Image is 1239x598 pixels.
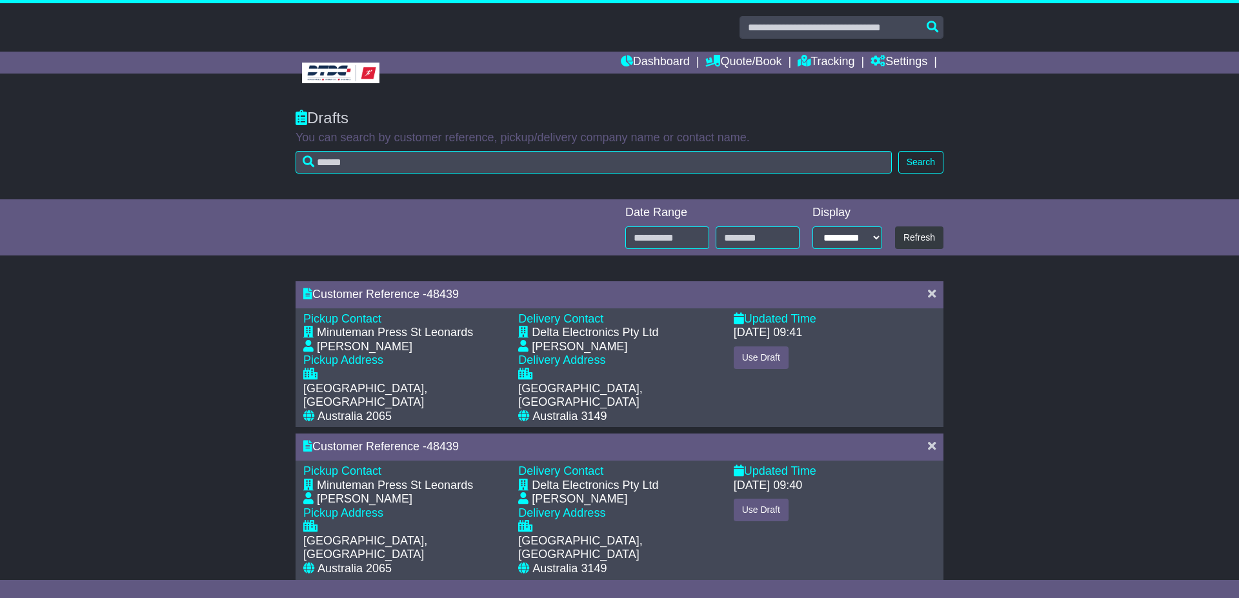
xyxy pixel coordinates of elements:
div: Australia 3149 [532,410,607,424]
div: Drafts [296,109,943,128]
div: [PERSON_NAME] [317,340,412,354]
a: Tracking [798,52,854,74]
a: Settings [871,52,927,74]
div: Australia 2065 [317,410,392,424]
span: Delivery Contact [518,312,603,325]
span: Pickup Address [303,506,383,519]
div: Australia 2065 [317,562,392,576]
div: Delta Electronics Pty Ltd [532,479,658,493]
button: Use Draft [734,499,789,521]
div: Customer Reference - [303,440,915,454]
span: Pickup Contact [303,464,381,477]
button: Search [898,151,943,174]
div: [GEOGRAPHIC_DATA], [GEOGRAPHIC_DATA] [518,382,720,410]
div: Delta Electronics Pty Ltd [532,326,658,340]
div: [GEOGRAPHIC_DATA], [GEOGRAPHIC_DATA] [303,382,505,410]
span: Delivery Address [518,506,605,519]
div: [GEOGRAPHIC_DATA], [GEOGRAPHIC_DATA] [303,534,505,562]
div: [DATE] 09:41 [734,326,803,340]
div: Minuteman Press St Leonards [317,479,473,493]
div: Updated Time [734,312,936,326]
span: 48439 [427,440,459,453]
p: You can search by customer reference, pickup/delivery company name or contact name. [296,131,943,145]
button: Refresh [895,226,943,249]
div: Updated Time [734,464,936,479]
button: Use Draft [734,346,789,369]
div: [GEOGRAPHIC_DATA], [GEOGRAPHIC_DATA] [518,534,720,562]
span: Pickup Contact [303,312,381,325]
div: Australia 3149 [532,562,607,576]
div: [PERSON_NAME] [532,340,627,354]
span: 48439 [427,288,459,301]
span: Delivery Address [518,354,605,366]
a: Quote/Book [705,52,781,74]
div: [PERSON_NAME] [317,492,412,506]
span: Pickup Address [303,354,383,366]
span: Delivery Contact [518,464,603,477]
div: Display [812,206,882,220]
div: Date Range [625,206,800,220]
div: [PERSON_NAME] [532,492,627,506]
a: Dashboard [621,52,690,74]
div: Customer Reference - [303,288,915,302]
div: Minuteman Press St Leonards [317,326,473,340]
div: [DATE] 09:40 [734,479,803,493]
